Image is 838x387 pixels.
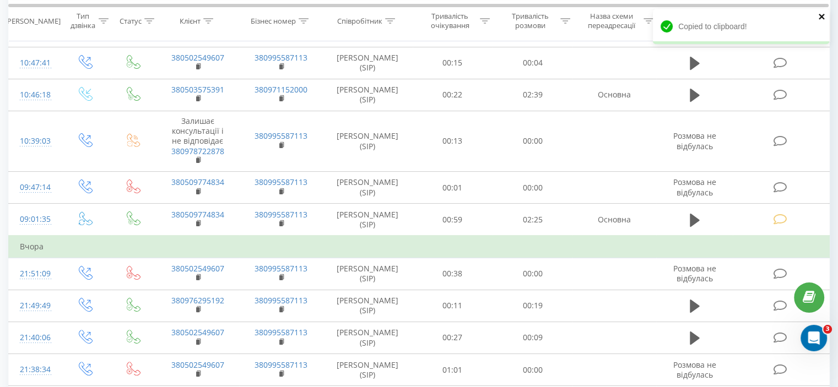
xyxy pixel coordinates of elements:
[493,290,572,321] td: 00:19
[323,258,413,290] td: [PERSON_NAME] (SIP)
[413,172,493,204] td: 00:01
[323,47,413,79] td: [PERSON_NAME] (SIP)
[20,359,49,380] div: 21:38:34
[255,52,307,63] a: 380995587113
[20,52,49,74] div: 10:47:41
[572,79,656,111] td: Основна
[583,12,641,30] div: Назва схеми переадресації
[255,327,307,337] a: 380995587113
[337,16,382,25] div: Співробітник
[801,325,827,351] iframe: Intercom live chat
[20,84,49,106] div: 10:46:18
[255,263,307,274] a: 380995587113
[493,111,572,172] td: 00:00
[180,16,201,25] div: Клієнт
[171,177,224,187] a: 380509774834
[20,177,49,198] div: 09:47:14
[255,84,307,95] a: 380971152000
[20,209,49,230] div: 09:01:35
[171,263,224,274] a: 380502549607
[20,327,49,348] div: 21:40:06
[171,84,224,95] a: 380503575391
[171,209,224,220] a: 380509774834
[69,12,95,30] div: Тип дзвінка
[413,321,493,353] td: 00:27
[5,16,61,25] div: [PERSON_NAME]
[255,209,307,220] a: 380995587113
[413,79,493,111] td: 00:22
[323,321,413,353] td: [PERSON_NAME] (SIP)
[255,295,307,306] a: 380995587113
[413,354,493,386] td: 01:01
[20,295,49,317] div: 21:49:49
[653,9,829,44] div: Copied to clipboard!
[20,263,49,285] div: 21:51:09
[323,172,413,204] td: [PERSON_NAME] (SIP)
[493,47,572,79] td: 00:04
[572,204,656,236] td: Основна
[823,325,832,334] span: 3
[251,16,296,25] div: Бізнес номер
[156,111,239,172] td: Залишає консультації і не відповідає
[323,354,413,386] td: [PERSON_NAME] (SIP)
[171,359,224,370] a: 380502549607
[255,359,307,370] a: 380995587113
[818,12,826,23] button: close
[413,204,493,236] td: 00:59
[255,177,307,187] a: 380995587113
[413,111,493,172] td: 00:13
[673,263,716,284] span: Розмова не відбулась
[323,290,413,321] td: [PERSON_NAME] (SIP)
[673,130,716,151] span: Розмова не відбулась
[673,177,716,197] span: Розмова не відбулась
[323,111,413,172] td: [PERSON_NAME] (SIP)
[502,12,558,30] div: Тривалість розмови
[493,172,572,204] td: 00:00
[493,354,572,386] td: 00:00
[323,79,413,111] td: [PERSON_NAME] (SIP)
[413,290,493,321] td: 00:11
[120,16,142,25] div: Статус
[9,236,830,258] td: Вчора
[673,359,716,380] span: Розмова не відбулась
[323,204,413,236] td: [PERSON_NAME] (SIP)
[171,327,224,337] a: 380502549607
[255,130,307,141] a: 380995587113
[493,204,572,236] td: 02:25
[20,130,49,152] div: 10:39:03
[413,47,493,79] td: 00:15
[493,321,572,353] td: 00:09
[171,295,224,306] a: 380976295192
[171,52,224,63] a: 380502549607
[413,258,493,290] td: 00:38
[171,146,224,156] a: 380978722878
[493,79,572,111] td: 02:39
[423,12,478,30] div: Тривалість очікування
[493,258,572,290] td: 00:00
